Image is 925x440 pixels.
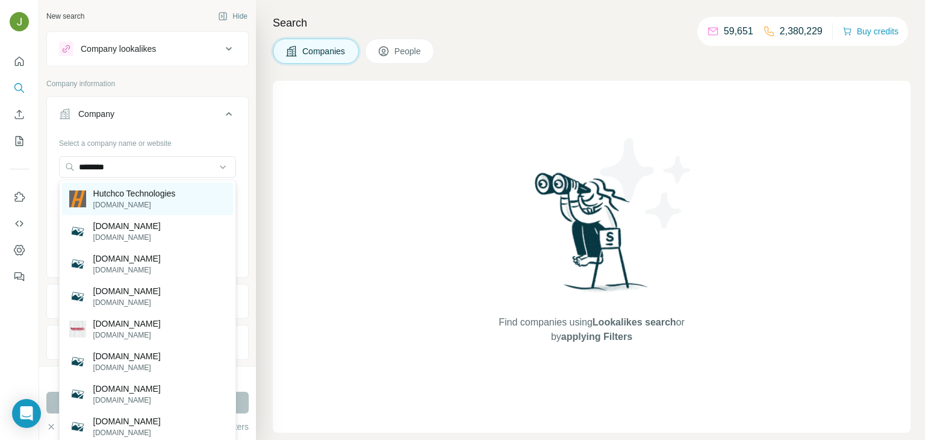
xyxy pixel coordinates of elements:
[394,45,422,57] span: People
[12,399,41,428] div: Open Intercom Messenger
[93,427,161,438] p: [DOMAIN_NAME]
[69,223,86,240] img: firstcongregationalhutch.com
[93,232,161,243] p: [DOMAIN_NAME]
[10,12,29,31] img: Avatar
[10,266,29,288] button: Feedback
[47,328,248,357] button: HQ location
[10,104,29,125] button: Enrich CSV
[93,383,161,395] p: [DOMAIN_NAME]
[780,24,823,39] p: 2,380,229
[93,350,161,362] p: [DOMAIN_NAME]
[593,317,676,327] span: Lookalikes search
[93,285,161,297] p: [DOMAIN_NAME]
[81,43,156,55] div: Company lookalikes
[302,45,346,57] span: Companies
[10,213,29,234] button: Use Surfe API
[93,187,176,200] p: Hutchco Technologies
[69,256,86,272] img: schutch.com
[46,11,84,22] div: New search
[529,169,655,304] img: Surfe Illustration - Woman searching with binoculars
[273,14,911,31] h4: Search
[93,220,161,232] p: [DOMAIN_NAME]
[93,265,161,275] p: [DOMAIN_NAME]
[69,321,86,338] img: calfhutch.com
[592,129,700,237] img: Surfe Illustration - Stars
[93,362,161,373] p: [DOMAIN_NAME]
[10,51,29,72] button: Quick start
[10,77,29,99] button: Search
[69,288,86,305] img: healthhutch.com
[46,78,249,89] p: Company information
[495,315,688,344] span: Find companies using or by
[724,24,753,39] p: 59,651
[10,239,29,261] button: Dashboard
[47,34,248,63] button: Company lookalikes
[46,421,81,433] button: Clear
[69,353,86,370] img: jesshutch.com
[210,7,256,25] button: Hide
[69,386,86,403] img: spacewalkfunhutch.com
[78,108,114,120] div: Company
[93,253,161,265] p: [DOMAIN_NAME]
[69,418,86,435] img: tacohutch.com
[47,99,248,133] button: Company
[93,415,161,427] p: [DOMAIN_NAME]
[93,330,161,341] p: [DOMAIN_NAME]
[93,297,161,308] p: [DOMAIN_NAME]
[10,186,29,208] button: Use Surfe on LinkedIn
[842,23,899,40] button: Buy credits
[93,395,161,406] p: [DOMAIN_NAME]
[47,287,248,316] button: Industry
[561,332,632,342] span: applying Filters
[69,190,86,207] img: Hutchco Technologies
[10,130,29,152] button: My lists
[93,318,161,330] p: [DOMAIN_NAME]
[93,200,176,210] p: [DOMAIN_NAME]
[59,133,236,149] div: Select a company name or website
